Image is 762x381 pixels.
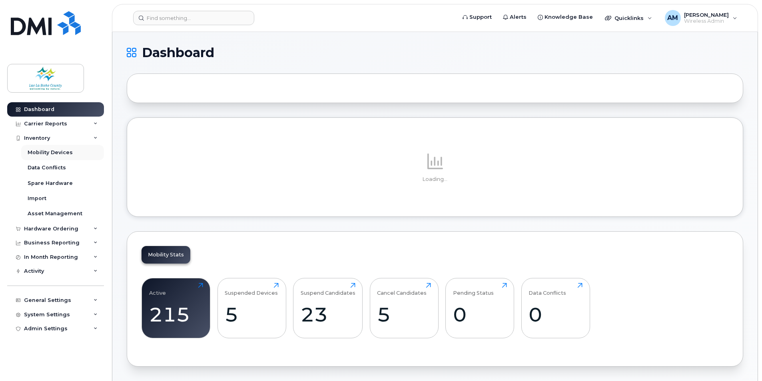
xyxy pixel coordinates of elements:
div: 0 [529,303,582,326]
div: 0 [453,303,507,326]
a: Suspend Candidates23 [301,283,355,334]
div: Suspend Candidates [301,283,355,296]
div: 23 [301,303,355,326]
a: Suspended Devices5 [225,283,279,334]
a: Active215 [149,283,203,334]
span: Dashboard [142,47,214,59]
div: Cancel Candidates [377,283,427,296]
p: Loading... [142,176,728,183]
a: Cancel Candidates5 [377,283,431,334]
div: 215 [149,303,203,326]
a: Data Conflicts0 [529,283,582,334]
div: 5 [225,303,279,326]
div: Data Conflicts [529,283,566,296]
div: Pending Status [453,283,494,296]
div: 5 [377,303,431,326]
div: Suspended Devices [225,283,278,296]
div: Active [149,283,166,296]
a: Pending Status0 [453,283,507,334]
